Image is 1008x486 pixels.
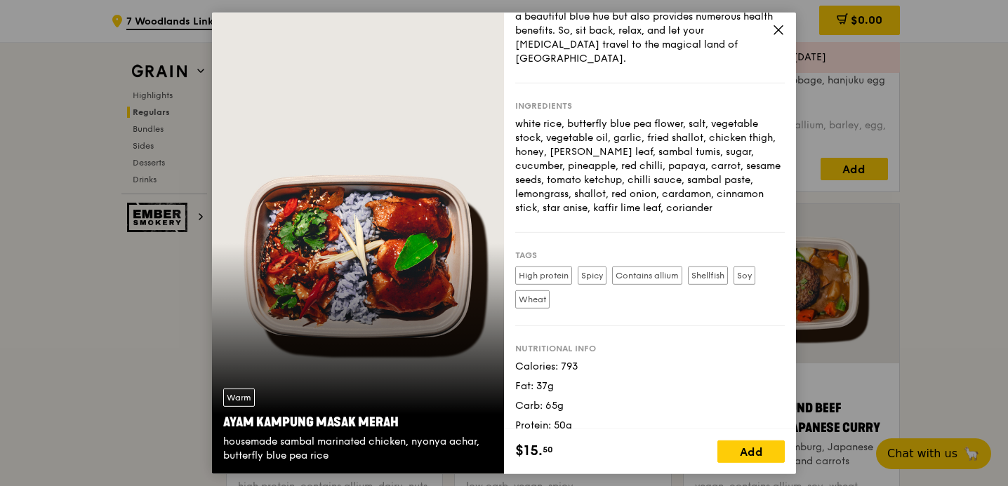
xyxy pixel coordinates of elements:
div: Protein: 50g [515,418,785,432]
span: 50 [543,444,553,455]
label: Contains allium [612,266,682,284]
div: Ingredients [515,100,785,111]
div: white rice, butterfly blue pea flower, salt, vegetable stock, vegetable oil, garlic, fried shallo... [515,116,785,215]
div: Tags [515,249,785,260]
div: housemade sambal marinated chicken, nyonya achar, butterfly blue pea rice [223,435,493,463]
div: Ayam Kampung Masak Merah [223,412,493,432]
div: Nutritional info [515,342,785,353]
div: Fat: 37g [515,379,785,393]
div: Warm [223,389,255,407]
div: Carb: 65g [515,398,785,412]
label: Wheat [515,290,550,308]
label: Soy [734,266,755,284]
div: Calories: 793 [515,359,785,373]
span: $15. [515,440,543,461]
label: Shellfish [688,266,728,284]
label: High protein [515,266,572,284]
label: Spicy [578,266,606,284]
div: Add [717,440,785,463]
